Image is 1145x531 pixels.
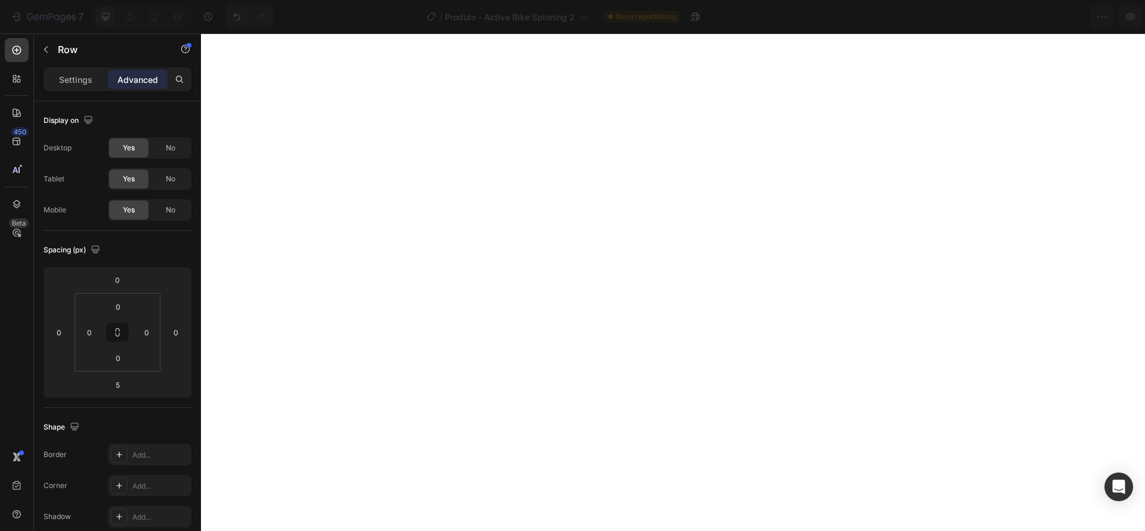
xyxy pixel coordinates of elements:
[902,5,1017,29] button: 1 product assigned
[5,5,89,29] button: 7
[9,218,29,228] div: Beta
[1076,11,1106,23] div: Publish
[44,242,103,258] div: Spacing (px)
[225,5,273,29] div: Undo/Redo
[1104,473,1133,501] div: Open Intercom Messenger
[11,127,29,137] div: 450
[166,174,175,184] span: No
[44,113,95,129] div: Display on
[440,11,442,23] span: /
[44,449,67,460] div: Border
[106,298,130,316] input: 0px
[123,174,135,184] span: Yes
[50,323,68,341] input: 0
[44,480,67,491] div: Corner
[132,481,188,492] div: Add...
[106,271,129,289] input: 0
[117,73,158,86] p: Advanced
[44,174,64,184] div: Tablet
[615,11,676,22] span: Need republishing
[1066,5,1116,29] button: Publish
[44,205,66,215] div: Mobile
[44,419,82,436] div: Shape
[132,512,188,523] div: Add...
[44,143,72,153] div: Desktop
[81,323,98,341] input: 0px
[445,11,575,23] span: Produto - Active Bike Spinning 2
[166,143,175,153] span: No
[59,73,92,86] p: Settings
[58,42,159,57] p: Row
[123,143,135,153] span: Yes
[106,349,130,367] input: 0px
[123,205,135,215] span: Yes
[78,10,83,24] p: 7
[132,450,188,461] div: Add...
[166,205,175,215] span: No
[106,376,129,394] input: 5
[138,323,156,341] input: 0px
[44,511,71,522] div: Shadow
[167,323,185,341] input: 0
[201,33,1145,531] iframe: Design area
[912,11,990,23] span: 1 product assigned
